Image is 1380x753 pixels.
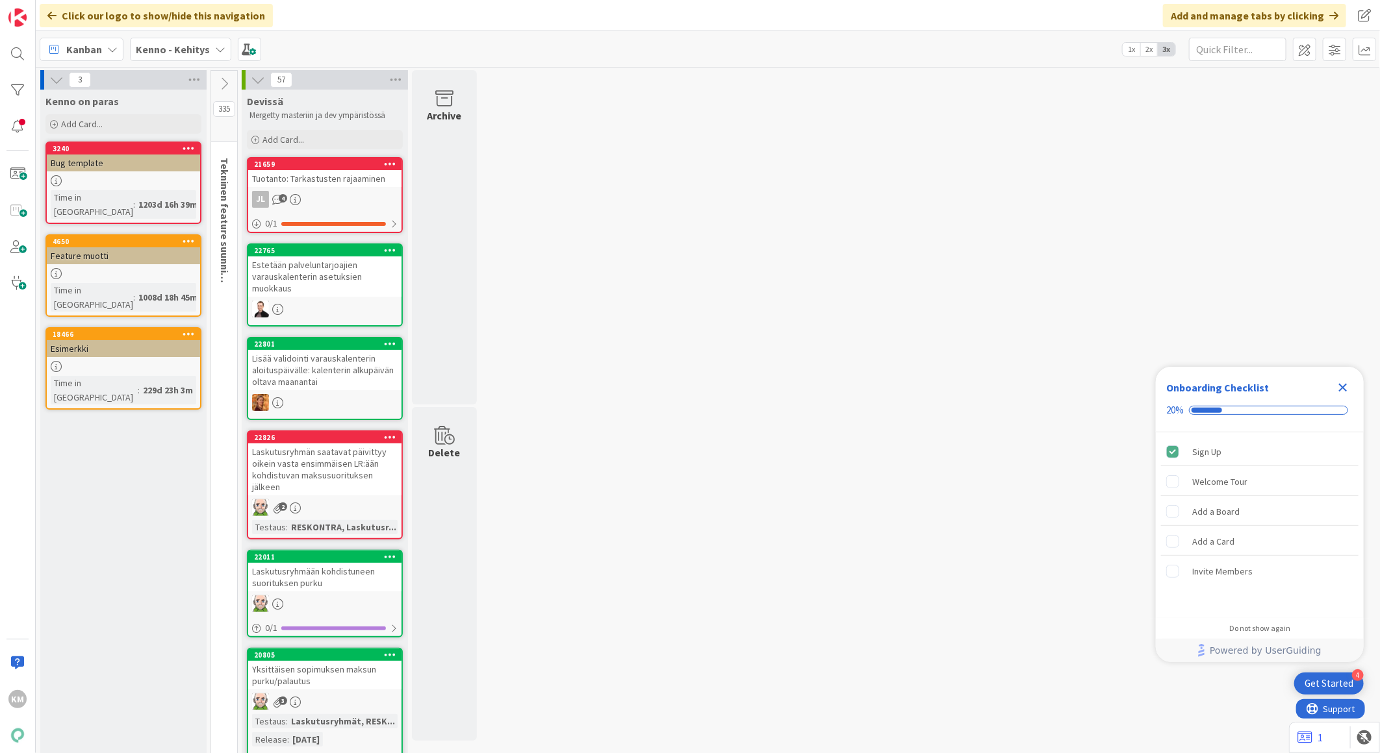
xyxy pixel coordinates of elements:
[136,43,210,56] b: Kenno - Kehitys
[287,732,289,747] span: :
[254,246,402,255] div: 22765
[252,732,287,747] div: Release
[133,197,135,212] span: :
[8,726,27,745] img: avatar
[45,234,201,317] a: 4650Feature muottiTime in [GEOGRAPHIC_DATA]:1008d 18h 45m
[47,154,200,171] div: Bug template
[213,101,235,117] span: 335
[1192,534,1234,549] div: Add a Card
[1166,404,1184,416] div: 20%
[248,245,402,297] div: 22765Estetään palveluntarjoajien varauskalenterin asetuksien muokkaus
[1352,669,1364,681] div: 4
[254,433,402,442] div: 22826
[247,95,283,108] span: Devissä
[47,247,200,264] div: Feature muotti
[1140,43,1158,56] span: 2x
[1189,38,1286,61] input: Quick Filter...
[289,732,323,747] div: [DATE]
[247,337,403,420] a: 22801Lisää validointi varauskalenterin aloituspäivälle: kalenterin alkupäivän oltava maanantaiTL
[248,245,402,256] div: 22765
[248,661,402,689] div: Yksittäisen sopimuksen maksun purku/palautus
[252,301,269,317] img: VP
[1163,4,1346,27] div: Add and manage tabs by clicking
[47,236,200,247] div: 4650
[1229,623,1290,634] div: Do not show again
[248,499,402,516] div: AN
[1166,404,1353,416] div: Checklist progress: 20%
[51,283,133,312] div: Time in [GEOGRAPHIC_DATA]
[248,443,402,495] div: Laskutusryhmän saatavat päivittyy oikein vasta ensimmäisen LR:ään kohdistuvan maksusuorituksen jä...
[1333,377,1353,398] div: Close Checklist
[47,328,200,340] div: 18466
[1294,673,1364,695] div: Open Get Started checklist, remaining modules: 4
[248,158,402,170] div: 21659
[1156,639,1364,662] div: Footer
[248,551,402,591] div: 22011Laskutusryhmään kohdistuneen suorituksen purku
[61,118,103,130] span: Add Card...
[47,328,200,357] div: 18466Esimerkki
[47,143,200,171] div: 3240Bug template
[248,338,402,350] div: 22801
[248,551,402,563] div: 22011
[1162,639,1357,662] a: Powered by UserGuiding
[247,157,403,233] a: 21659Tuotanto: Tarkastusten rajaaminenJL0/1
[45,95,119,108] span: Kenno on paras
[270,72,292,88] span: 57
[1161,438,1359,466] div: Sign Up is complete.
[138,383,140,397] span: :
[248,432,402,495] div: 22826Laskutusryhmän saatavat päivittyy oikein vasta ensimmäisen LR:ään kohdistuvan maksusuorituks...
[47,143,200,154] div: 3240
[252,191,269,208] div: JL
[53,144,200,153] div: 3240
[254,160,402,169] div: 21659
[1192,504,1240,519] div: Add a Board
[1156,367,1364,662] div: Checklist Container
[265,621,277,635] span: 0 / 1
[247,243,403,327] a: 22765Estetään palveluntarjoajien varauskalenterin asetuksien muokkausVP
[248,170,402,187] div: Tuotanto: Tarkastusten rajaaminen
[1161,527,1359,556] div: Add a Card is incomplete.
[254,339,402,349] div: 22801
[140,383,196,397] div: 229d 23h 3m
[218,158,231,352] span: Tekninen feature suunnittelu ja toteutus
[1123,43,1140,56] span: 1x
[286,714,288,728] span: :
[1297,730,1323,745] a: 1
[8,690,27,708] div: KM
[286,520,288,534] span: :
[252,714,286,728] div: Testaus
[288,714,398,728] div: Laskutusryhmät, RESK...
[47,236,200,264] div: 4650Feature muotti
[248,649,402,689] div: 20805Yksittäisen sopimuksen maksun purku/palautus
[248,432,402,443] div: 22826
[248,350,402,390] div: Lisää validointi varauskalenterin aloituspäivälle: kalenterin alkupäivän oltava maanantai
[53,330,200,339] div: 18466
[1156,432,1364,615] div: Checklist items
[247,550,403,637] a: 22011Laskutusryhmään kohdistuneen suorituksen purkuAN0/1
[429,445,461,460] div: Delete
[1192,474,1247,489] div: Welcome Tour
[428,108,462,123] div: Archive
[45,327,201,410] a: 18466EsimerkkiTime in [GEOGRAPHIC_DATA]:229d 23h 3m
[1192,444,1221,460] div: Sign Up
[265,217,277,230] span: 0 / 1
[1210,643,1322,658] span: Powered by UserGuiding
[1158,43,1175,56] span: 3x
[252,394,269,411] img: TL
[254,650,402,660] div: 20805
[247,430,403,539] a: 22826Laskutusryhmän saatavat päivittyy oikein vasta ensimmäisen LR:ään kohdistuvan maksusuorituks...
[8,8,27,27] img: Visit kanbanzone.com
[69,72,91,88] span: 3
[249,110,400,121] p: Mergetty masteriin ja dev ympäristössä
[252,595,269,612] img: AN
[248,216,402,232] div: 0/1
[254,552,402,562] div: 22011
[47,340,200,357] div: Esimerkki
[279,194,287,203] span: 4
[53,237,200,246] div: 4650
[27,2,59,18] span: Support
[248,191,402,208] div: JL
[248,394,402,411] div: TL
[1161,497,1359,526] div: Add a Board is incomplete.
[248,595,402,612] div: AN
